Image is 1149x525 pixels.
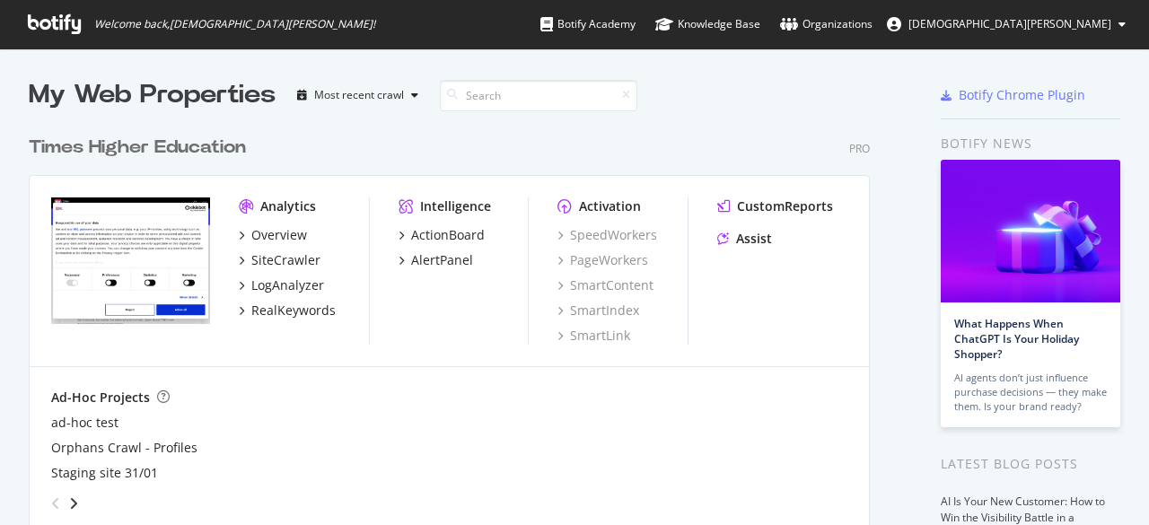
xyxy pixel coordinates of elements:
a: ActionBoard [399,226,485,244]
div: AlertPanel [411,251,473,269]
div: RealKeywords [251,302,336,319]
a: Orphans Crawl - Profiles [51,439,197,457]
img: https://www.timeshighereducation.com/ [51,197,210,325]
div: LogAnalyzer [251,276,324,294]
a: SmartLink [557,327,630,345]
a: Overview [239,226,307,244]
a: PageWorkers [557,251,648,269]
div: AI agents don’t just influence purchase decisions — they make them. Is your brand ready? [954,371,1107,414]
a: Botify Chrome Plugin [941,86,1085,104]
a: Assist [717,230,772,248]
div: My Web Properties [29,77,276,113]
a: RealKeywords [239,302,336,319]
div: angle-left [44,489,67,518]
input: Search [440,80,637,111]
a: What Happens When ChatGPT Is Your Holiday Shopper? [954,316,1079,362]
a: SmartContent [557,276,653,294]
a: CustomReports [717,197,833,215]
div: Activation [579,197,641,215]
div: angle-right [67,494,80,512]
div: Botify Academy [540,15,636,33]
div: Organizations [780,15,873,33]
div: ActionBoard [411,226,485,244]
div: Botify Chrome Plugin [959,86,1085,104]
div: Intelligence [420,197,491,215]
div: Latest Blog Posts [941,454,1120,474]
button: [DEMOGRAPHIC_DATA][PERSON_NAME] [873,10,1140,39]
span: Welcome back, [DEMOGRAPHIC_DATA][PERSON_NAME] ! [94,17,375,31]
a: ad-hoc test [51,414,118,432]
div: CustomReports [737,197,833,215]
a: AlertPanel [399,251,473,269]
a: Staging site 31/01 [51,464,158,482]
a: LogAnalyzer [239,276,324,294]
a: SmartIndex [557,302,639,319]
a: SiteCrawler [239,251,320,269]
div: Analytics [260,197,316,215]
div: Times Higher Education [29,135,246,161]
span: Krishalini Pathmanathan [908,16,1111,31]
div: Assist [736,230,772,248]
div: Knowledge Base [655,15,760,33]
a: SpeedWorkers [557,226,657,244]
div: Most recent crawl [314,90,404,101]
div: Overview [251,226,307,244]
div: Ad-Hoc Projects [51,389,150,407]
a: Times Higher Education [29,135,253,161]
button: Most recent crawl [290,81,425,109]
img: What Happens When ChatGPT Is Your Holiday Shopper? [941,160,1120,302]
div: Botify news [941,134,1120,153]
div: SiteCrawler [251,251,320,269]
div: Pro [849,141,870,156]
